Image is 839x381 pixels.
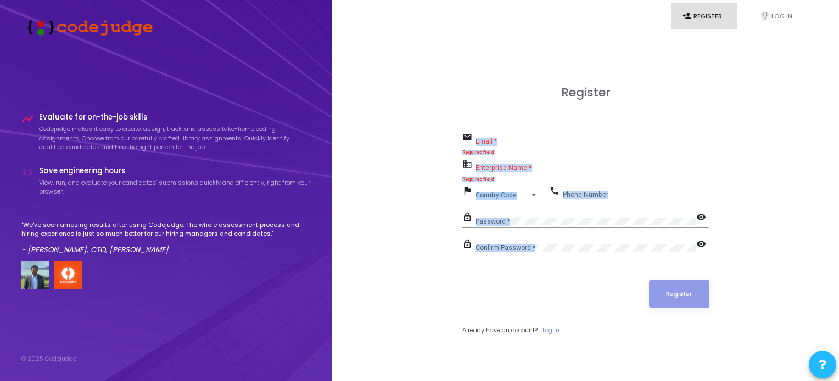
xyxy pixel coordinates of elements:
[476,192,529,198] span: Country Code
[462,212,476,225] mat-icon: lock_outline
[39,167,311,175] h4: Save engineering hours
[39,124,311,152] p: Codejudge makes it easy to create, assign, track, and assess take-home coding assignments. Choose...
[749,3,815,29] a: fingerprintLog In
[696,212,709,225] mat-icon: visibility
[54,261,82,289] img: company-logo
[21,354,76,363] div: © 2025 Codejudge
[39,113,311,122] h4: Evaluate for on-the-job skills
[462,326,538,334] span: Already have an account?
[462,132,476,145] mat-icon: email
[462,150,494,155] strong: Required field
[550,185,563,198] mat-icon: phone
[462,86,709,100] h3: Register
[542,326,560,335] a: Log In
[476,138,709,145] input: Email
[21,220,311,238] p: "We've seen amazing results after using Codejudge. The whole assessment process and hiring experi...
[760,11,770,21] i: fingerprint
[462,177,494,182] strong: Required field
[21,261,49,289] img: user image
[21,113,33,125] i: timeline
[696,238,709,252] mat-icon: visibility
[476,164,709,172] input: Enterprise Name
[462,185,476,198] mat-icon: flag
[21,244,169,255] em: - [PERSON_NAME], CTO, [PERSON_NAME]
[671,3,737,29] a: person_addRegister
[649,280,709,308] button: Register
[39,178,311,196] p: View, run, and evaluate your candidates’ submissions quickly and efficiently, right from your bro...
[563,191,709,198] input: Phone Number
[462,158,476,172] mat-icon: business
[682,11,692,21] i: person_add
[462,238,476,252] mat-icon: lock_outline
[21,167,33,179] i: code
